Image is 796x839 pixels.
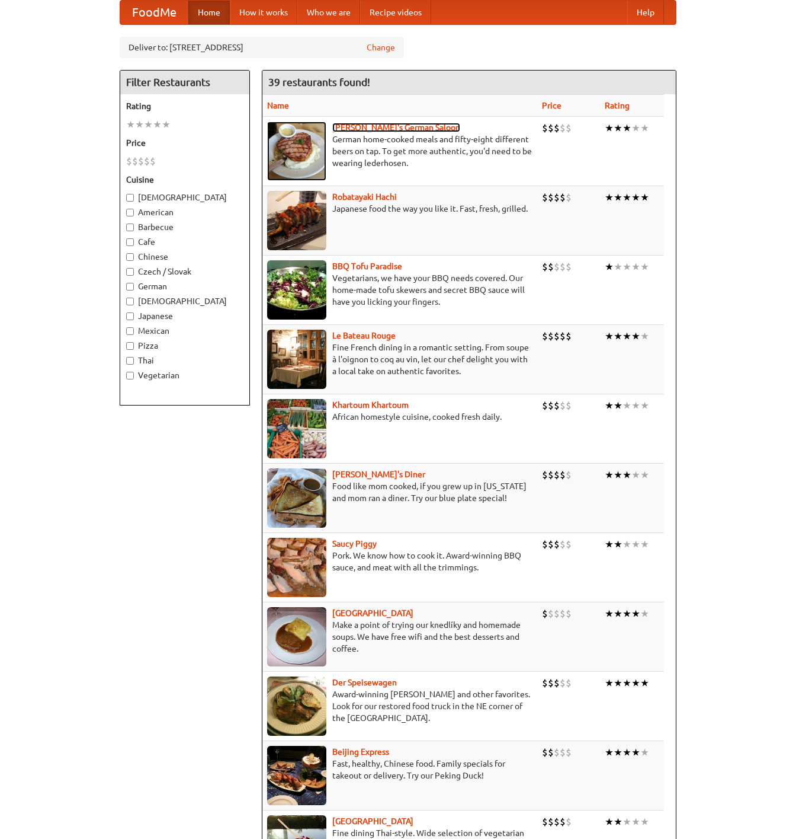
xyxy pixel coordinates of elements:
input: [DEMOGRAPHIC_DATA] [126,194,134,202]
img: beijing.jpg [267,746,326,805]
li: $ [554,677,560,690]
li: ★ [605,538,614,551]
a: Recipe videos [360,1,431,24]
input: Pizza [126,342,134,350]
li: $ [548,538,554,551]
li: ★ [640,191,649,204]
a: Home [188,1,230,24]
li: ★ [622,746,631,759]
li: $ [548,815,554,828]
a: Name [267,101,289,110]
li: $ [560,122,566,135]
b: [PERSON_NAME]'s German Saloon [332,123,460,132]
li: ★ [640,260,649,273]
li: $ [144,155,150,168]
li: ★ [144,118,153,131]
a: FoodMe [120,1,188,24]
a: Beijing Express [332,747,389,757]
li: ★ [614,538,622,551]
li: $ [560,260,566,273]
p: Make a point of trying our knedlíky and homemade soups. We have free wifi and the best desserts a... [267,619,532,655]
li: $ [560,191,566,204]
input: Thai [126,357,134,365]
b: Saucy Piggy [332,539,377,548]
input: German [126,283,134,291]
input: Czech / Slovak [126,268,134,276]
li: ★ [622,538,631,551]
li: ★ [614,677,622,690]
label: Thai [126,355,243,366]
li: $ [548,330,554,343]
input: Mexican [126,327,134,335]
img: khartoum.jpg [267,399,326,458]
li: $ [548,191,554,204]
p: Award-winning [PERSON_NAME] and other favorites. Look for our restored food truck in the NE corne... [267,688,532,724]
p: Pork. We know how to cook it. Award-winning BBQ sauce, and meat with all the trimmings. [267,550,532,573]
li: ★ [614,191,622,204]
p: African homestyle cuisine, cooked fresh daily. [267,411,532,423]
li: $ [566,538,572,551]
li: ★ [614,399,622,412]
input: [DEMOGRAPHIC_DATA] [126,298,134,305]
label: German [126,280,243,292]
li: ★ [631,607,640,620]
li: ★ [605,330,614,343]
li: $ [554,746,560,759]
li: ★ [640,330,649,343]
li: ★ [605,746,614,759]
input: Vegetarian [126,372,134,379]
div: Deliver to: [STREET_ADDRESS] [120,37,404,58]
li: $ [542,538,548,551]
input: Chinese [126,253,134,261]
li: ★ [605,399,614,412]
li: $ [548,607,554,620]
label: Vegetarian [126,369,243,381]
li: $ [566,815,572,828]
label: Japanese [126,310,243,322]
li: ★ [605,260,614,273]
p: Food like mom cooked, if you grew up in [US_STATE] and mom ran a diner. Try our blue plate special! [267,480,532,504]
li: ★ [614,746,622,759]
a: [GEOGRAPHIC_DATA] [332,816,413,826]
li: ★ [605,607,614,620]
a: BBQ Tofu Paradise [332,261,402,271]
input: Cafe [126,238,134,246]
p: Fast, healthy, Chinese food. Family specials for takeout or delivery. Try our Peking Duck! [267,758,532,781]
label: [DEMOGRAPHIC_DATA] [126,192,243,203]
li: $ [542,399,548,412]
li: $ [560,746,566,759]
li: ★ [622,677,631,690]
li: $ [566,468,572,481]
h4: Filter Restaurants [120,71,249,94]
li: ★ [614,468,622,481]
label: [DEMOGRAPHIC_DATA] [126,295,243,307]
label: Mexican [126,325,243,337]
img: tofuparadise.jpg [267,260,326,320]
li: $ [542,468,548,481]
b: Robatayaki Hachi [332,192,397,202]
h5: Cuisine [126,174,243,186]
li: ★ [622,815,631,828]
a: Rating [605,101,630,110]
label: Barbecue [126,221,243,233]
img: robatayaki.jpg [267,191,326,250]
li: $ [554,815,560,828]
li: $ [566,746,572,759]
li: ★ [153,118,162,131]
li: ★ [631,746,640,759]
li: ★ [631,468,640,481]
a: Price [542,101,561,110]
li: $ [560,468,566,481]
li: ★ [614,607,622,620]
a: Le Bateau Rouge [332,331,396,340]
li: ★ [622,468,631,481]
li: ★ [622,607,631,620]
li: $ [138,155,144,168]
li: $ [542,815,548,828]
li: $ [548,122,554,135]
li: $ [542,677,548,690]
img: speisewagen.jpg [267,677,326,736]
li: ★ [605,677,614,690]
